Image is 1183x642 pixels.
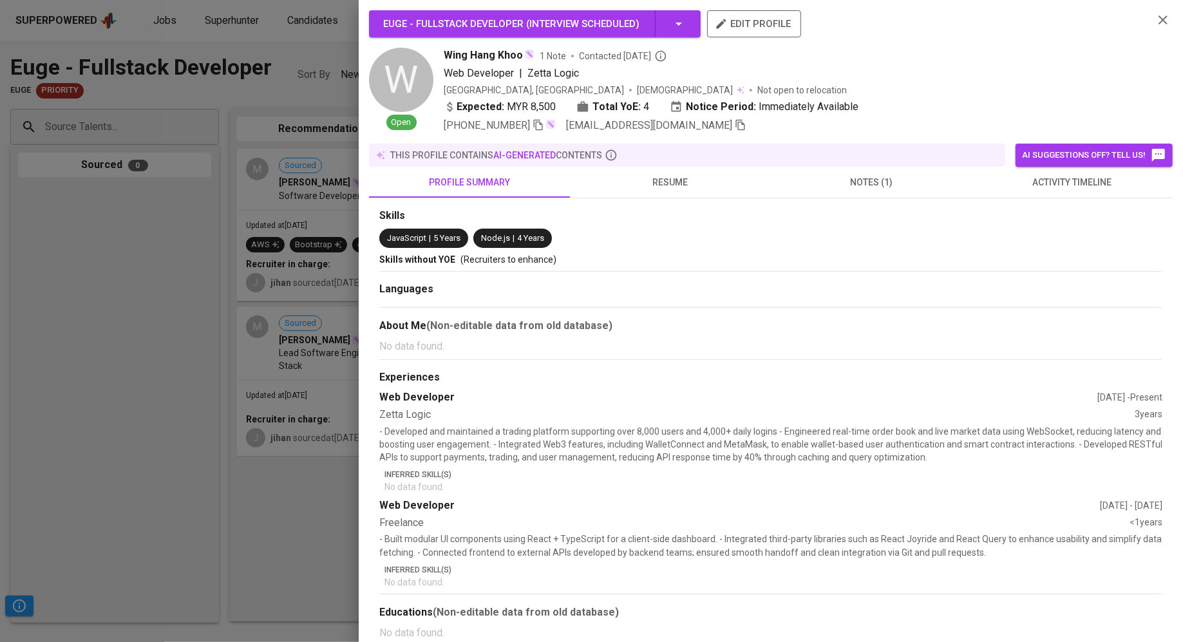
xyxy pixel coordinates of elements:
[379,516,1130,531] div: Freelance
[517,233,544,243] span: 4 Years
[384,564,1162,576] p: Inferred Skill(s)
[1130,516,1162,531] div: <1 years
[460,254,556,265] span: (Recruiters to enhance)
[444,67,514,79] span: Web Developer
[444,48,523,63] span: Wing Hang Khoo
[527,67,579,79] span: Zetta Logic
[369,10,701,37] button: Euge - Fullstack Developer (Interview scheduled)
[379,408,1135,422] div: Zetta Logic
[384,480,1162,493] p: No data found.
[545,119,556,129] img: magic_wand.svg
[444,84,624,97] div: [GEOGRAPHIC_DATA], [GEOGRAPHIC_DATA]
[493,150,556,160] span: AI-generated
[433,233,460,243] span: 5 Years
[519,66,522,81] span: |
[379,209,1162,223] div: Skills
[578,175,763,191] span: resume
[379,282,1162,297] div: Languages
[1016,144,1173,167] button: AI suggestions off? Tell us!
[379,370,1162,385] div: Experiences
[384,576,1162,589] p: No data found.
[426,319,612,332] b: (Non-editable data from old database)
[377,175,562,191] span: profile summary
[379,498,1100,513] div: Web Developer
[1100,499,1162,512] div: [DATE] - [DATE]
[637,84,735,97] span: [DEMOGRAPHIC_DATA]
[429,232,431,245] span: |
[757,84,847,97] p: Not open to relocation
[379,625,1162,641] p: No data found.
[383,18,639,30] span: Euge - Fullstack Developer ( Interview scheduled )
[566,119,732,131] span: [EMAIL_ADDRESS][DOMAIN_NAME]
[1097,391,1162,404] div: [DATE] - Present
[643,99,649,115] span: 4
[379,605,1162,620] div: Educations
[433,606,619,618] b: (Non-editable data from old database)
[379,533,1162,558] p: - Built modular UI components using React + TypeScript for a client-side dashboard. - Integrated ...
[379,254,455,265] span: Skills without YOE
[379,390,1097,405] div: Web Developer
[513,232,515,245] span: |
[369,48,433,112] div: W
[686,99,756,115] b: Notice Period:
[444,99,556,115] div: MYR 8,500
[540,50,566,62] span: 1 Note
[379,318,1162,334] div: About Me
[524,49,535,59] img: magic_wand.svg
[779,175,964,191] span: notes (1)
[379,339,1162,354] p: No data found.
[457,99,504,115] b: Expected:
[384,469,1162,480] p: Inferred Skill(s)
[654,50,667,62] svg: By Malaysia recruiter
[707,18,801,28] a: edit profile
[1135,408,1162,422] div: 3 years
[390,149,602,162] p: this profile contains contents
[717,15,791,32] span: edit profile
[707,10,801,37] button: edit profile
[386,117,417,129] span: Open
[387,233,426,243] span: JavaScript
[1022,147,1166,163] span: AI suggestions off? Tell us!
[379,425,1162,464] p: - Developed and maintained a trading platform supporting over 8,000 users and 4,000+ daily logins...
[444,119,530,131] span: [PHONE_NUMBER]
[592,99,641,115] b: Total YoE:
[670,99,858,115] div: Immediately Available
[579,50,667,62] span: Contacted [DATE]
[481,233,510,243] span: Node.js
[980,175,1165,191] span: activity timeline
